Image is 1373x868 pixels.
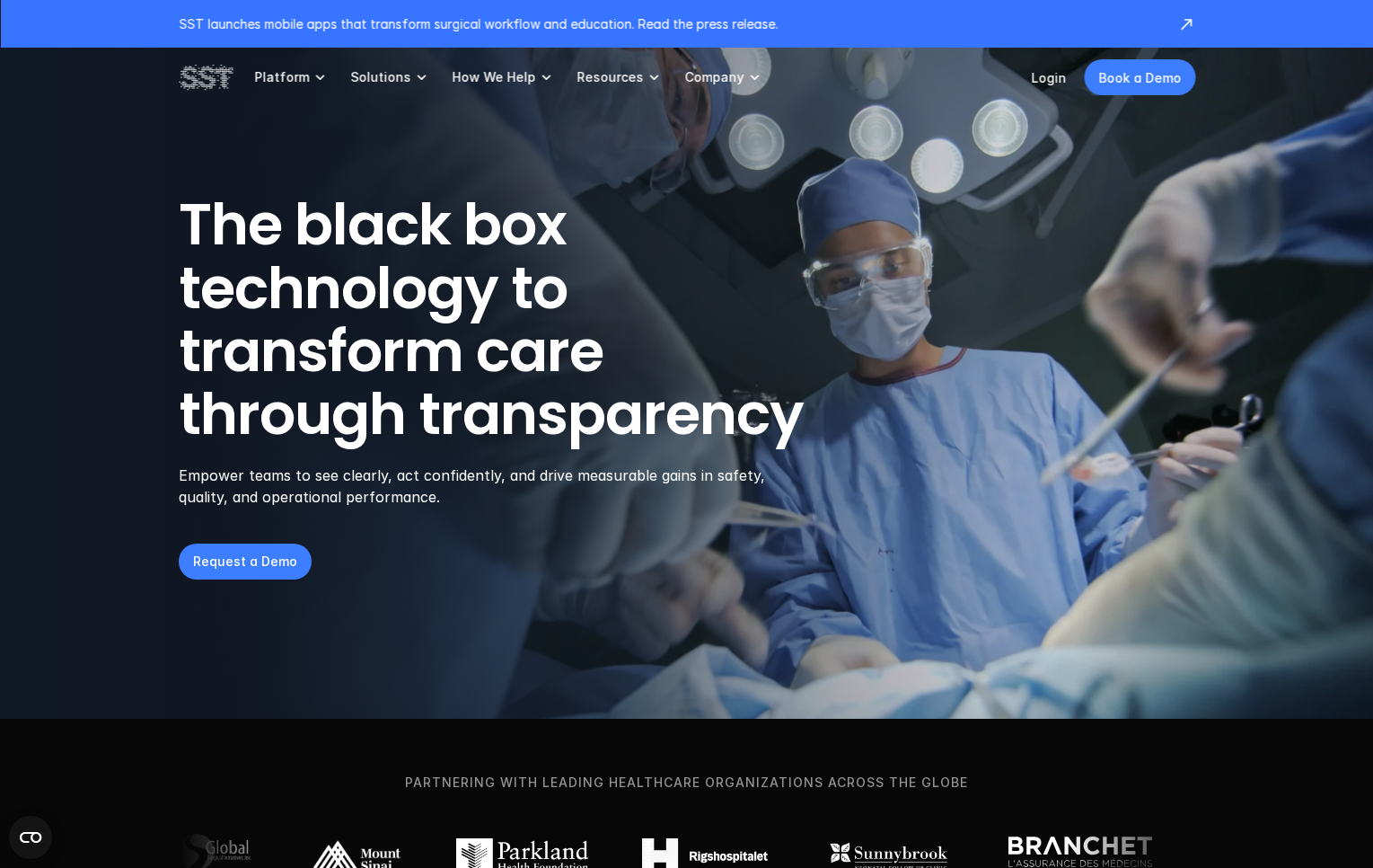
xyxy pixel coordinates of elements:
p: How We Help [452,69,535,85]
a: Book a Demo [1084,59,1195,95]
h1: The black box technology to transform care through transparency [179,193,890,447]
a: Request a Demo [179,544,312,580]
p: Request a Demo [193,552,297,571]
a: Login [1031,70,1066,85]
p: Resources [576,69,643,85]
img: SST logo [179,62,233,93]
a: Platform [254,48,329,107]
p: Company [684,69,744,85]
button: Open CMP widget [9,816,52,859]
p: Partnering with leading healthcare organizations across the globe [31,773,1342,793]
p: Solutions [350,69,410,85]
p: Book a Demo [1098,68,1181,87]
p: Empower teams to see clearly, act confidently, and drive measurable gains in safety, quality, and... [179,465,788,508]
p: Platform [254,69,309,85]
p: SST launches mobile apps that transform surgical workflow and education. Read the press release. [179,14,1159,33]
